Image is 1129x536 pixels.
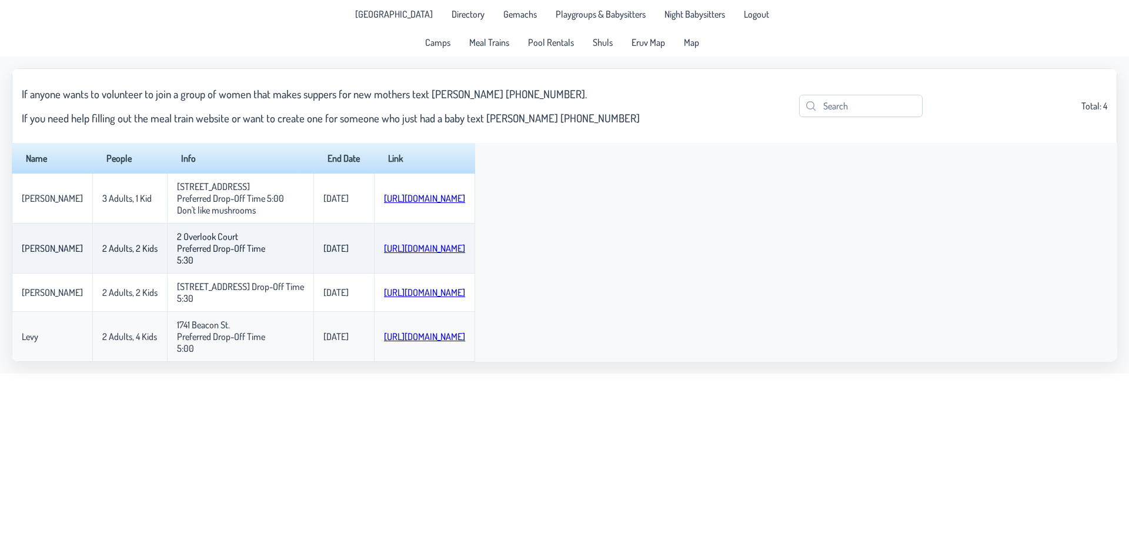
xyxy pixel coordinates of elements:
[624,33,672,52] a: Eruv Map
[737,5,776,24] li: Logout
[425,38,450,47] span: Camps
[323,287,349,298] p-celleditor: [DATE]
[384,287,465,298] a: [URL][DOMAIN_NAME]
[462,33,516,52] a: Meal Trains
[556,9,646,19] span: Playgroups & Babysitters
[22,331,38,342] p-celleditor: Levy
[323,192,349,204] p-celleditor: [DATE]
[102,192,152,204] p-celleditor: 3 Adults, 1 Kid
[452,9,485,19] span: Directory
[92,143,167,174] th: People
[744,9,769,19] span: Logout
[177,231,265,266] p-celleditor: 2 Overlook Court Preferred Drop-Off Time 5:30
[22,192,83,204] p-celleditor: [PERSON_NAME]
[348,5,440,24] li: Pine Lake Park
[586,33,620,52] a: Shuls
[549,5,653,24] a: Playgroups & Babysitters
[503,9,537,19] span: Gemachs
[657,5,732,24] a: Night Babysitters
[323,242,349,254] p-celleditor: [DATE]
[496,5,544,24] a: Gemachs
[102,287,158,298] p-celleditor: 2 Adults, 2 Kids
[799,95,923,117] input: Search
[22,111,640,125] h3: If you need help filling out the meal train website or want to create one for someone who just ha...
[528,38,574,47] span: Pool Rentals
[469,38,509,47] span: Meal Trains
[374,143,475,174] th: Link
[177,281,304,304] p-celleditor: [STREET_ADDRESS] Drop-Off Time 5:30
[22,87,640,101] h3: If anyone wants to volunteer to join a group of women that makes suppers for new mothers text [PE...
[384,331,465,342] a: [URL][DOMAIN_NAME]
[593,38,613,47] span: Shuls
[677,33,706,52] a: Map
[323,331,349,342] p-celleditor: [DATE]
[684,38,699,47] span: Map
[348,5,440,24] a: [GEOGRAPHIC_DATA]
[177,319,265,354] p-celleditor: 1741 Beacon St. Preferred Drop-Off Time 5:00
[445,5,492,24] a: Directory
[632,38,665,47] span: Eruv Map
[521,33,581,52] a: Pool Rentals
[102,242,158,254] p-celleditor: 2 Adults, 2 Kids
[384,192,465,204] a: [URL][DOMAIN_NAME]
[22,287,83,298] p-celleditor: [PERSON_NAME]
[22,242,83,254] p-celleditor: [PERSON_NAME]
[12,143,92,174] th: Name
[313,143,374,174] th: End Date
[664,9,725,19] span: Night Babysitters
[418,33,457,52] a: Camps
[384,242,465,254] a: [URL][DOMAIN_NAME]
[177,181,284,216] p-celleditor: [STREET_ADDRESS] Preferred Drop-Off Time 5:00 Don't like mushrooms
[22,76,1107,136] div: Total: 4
[167,143,313,174] th: Info
[355,9,433,19] span: [GEOGRAPHIC_DATA]
[102,331,157,342] p-celleditor: 2 Adults, 4 Kids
